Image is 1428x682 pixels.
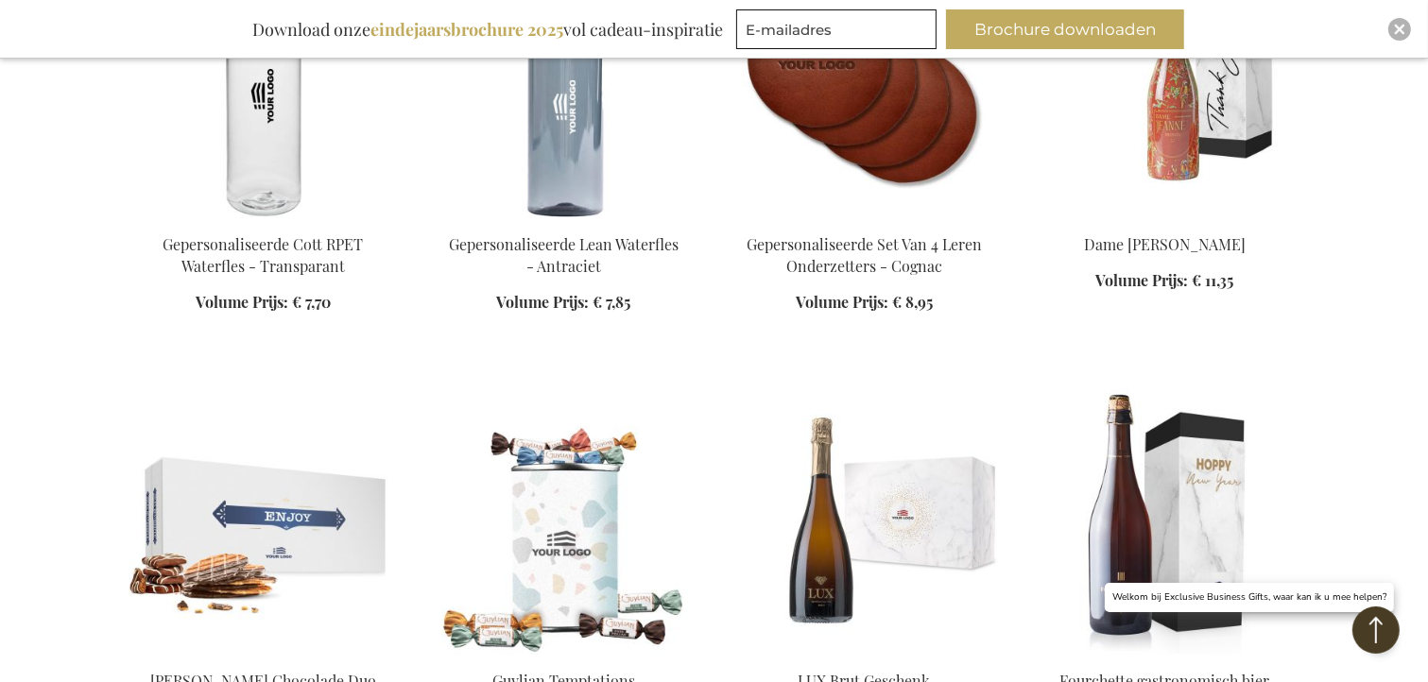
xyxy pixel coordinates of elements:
[747,234,982,276] a: Gepersonaliseerde Set Van 4 Leren Onderzetters - Cognac
[892,292,933,312] span: € 8,95
[736,9,937,49] input: E-mailadres
[449,234,679,276] a: Gepersonaliseerde Lean Waterfles - Antraciet
[796,292,933,314] a: Volume Prijs: € 8,95
[730,647,1000,665] a: Lux Sparkling Wine
[594,292,631,312] span: € 7,85
[946,9,1184,49] button: Brochure downloaden
[129,390,399,655] img: Jules Destrooper Chocolate Duo
[1030,211,1300,229] a: Dame Jeanne Biermocktail Dame Jeanne Biermocktail
[497,292,590,312] span: Volume Prijs:
[244,9,731,49] div: Download onze vol cadeau-inspiratie
[730,211,1000,229] a: Gepersonaliseerde Set Van 4 Leren Onderzetters - Cognac
[1388,18,1411,41] div: Close
[1030,390,1300,655] img: Fourchette beer 75 cl
[196,292,288,312] span: Volume Prijs:
[129,211,399,229] a: Cott RPET water bottle 600 ML
[129,647,399,665] a: Jules Destrooper Chocolate Duo
[730,390,1000,655] img: Lux Sparkling Wine
[796,292,888,312] span: Volume Prijs:
[429,211,699,229] a: Lean Water Bottle
[1030,647,1300,665] a: Fourchette beer 75 cl
[196,292,331,314] a: Volume Prijs: € 7,70
[370,18,563,41] b: eindejaarsbrochure 2025
[497,292,631,314] a: Volume Prijs: € 7,85
[429,390,699,655] img: Guylian Temptations Tinnen Blik
[429,647,699,665] a: Guylian Temptations Tinnen Blik
[163,234,364,276] a: Gepersonaliseerde Cott RPET Waterfles - Transparant
[1096,270,1189,290] span: Volume Prijs:
[1084,234,1246,254] a: Dame [PERSON_NAME]
[1193,270,1234,290] span: € 11,35
[1096,270,1234,292] a: Volume Prijs: € 11,35
[1394,24,1405,35] img: Close
[736,9,942,55] form: marketing offers and promotions
[292,292,331,312] span: € 7,70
